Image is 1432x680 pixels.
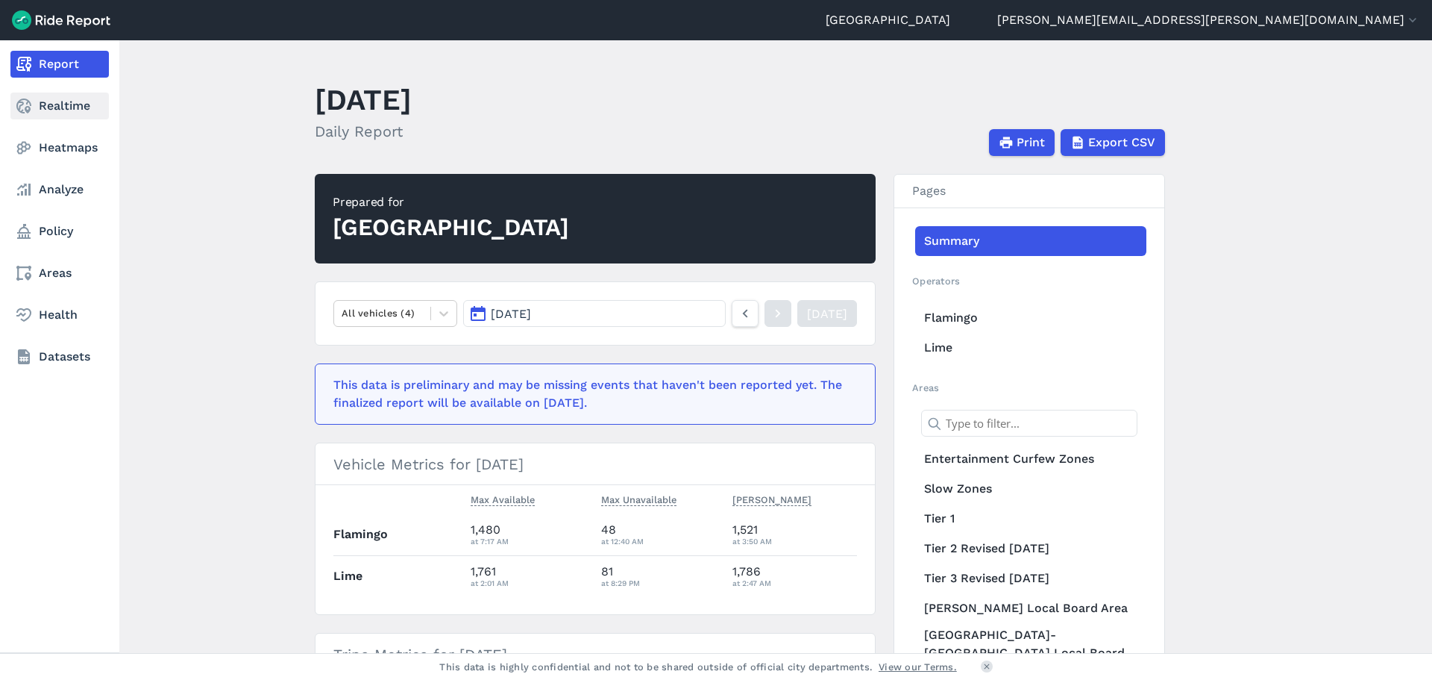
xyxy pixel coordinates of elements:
[463,300,726,327] button: [DATE]
[601,491,676,506] span: Max Unavailable
[915,474,1146,504] a: Slow Zones
[333,555,465,596] th: Lime
[315,443,875,485] h3: Vehicle Metrics for [DATE]
[10,93,109,119] a: Realtime
[921,410,1137,437] input: Type to filter...
[915,534,1146,564] a: Tier 2 Revised [DATE]
[915,504,1146,534] a: Tier 1
[732,534,858,548] div: at 3:50 AM
[826,11,950,29] a: [GEOGRAPHIC_DATA]
[471,521,590,548] div: 1,480
[601,491,676,509] button: Max Unavailable
[333,193,569,211] div: Prepared for
[1088,134,1155,152] span: Export CSV
[732,491,811,509] button: [PERSON_NAME]
[732,521,858,548] div: 1,521
[601,521,720,548] div: 48
[601,576,720,590] div: at 8:29 PM
[601,563,720,590] div: 81
[471,491,535,506] span: Max Available
[10,343,109,370] a: Datasets
[491,307,531,321] span: [DATE]
[333,514,465,555] th: Flamingo
[10,260,109,287] a: Areas
[471,563,590,590] div: 1,761
[315,79,412,120] h1: [DATE]
[471,576,590,590] div: at 2:01 AM
[12,10,110,30] img: Ride Report
[333,211,569,244] div: [GEOGRAPHIC_DATA]
[10,134,109,161] a: Heatmaps
[1017,134,1045,152] span: Print
[315,634,875,676] h3: Trips Metrics for [DATE]
[732,563,858,590] div: 1,786
[915,444,1146,474] a: Entertainment Curfew Zones
[915,333,1146,363] a: Lime
[989,129,1055,156] button: Print
[471,491,535,509] button: Max Available
[894,175,1164,208] h3: Pages
[471,534,590,548] div: at 7:17 AM
[915,303,1146,333] a: Flamingo
[732,491,811,506] span: [PERSON_NAME]
[879,660,957,674] a: View our Terms.
[915,593,1146,623] a: [PERSON_NAME] Local Board Area
[601,534,720,548] div: at 12:40 AM
[333,376,848,412] div: This data is preliminary and may be missing events that haven't been reported yet. The finalized ...
[732,576,858,590] div: at 2:47 AM
[797,300,857,327] a: [DATE]
[315,120,412,143] h2: Daily Report
[10,302,109,328] a: Health
[915,564,1146,593] a: Tier 3 Revised [DATE]
[10,176,109,203] a: Analyze
[1061,129,1165,156] button: Export CSV
[912,381,1146,395] h2: Areas
[912,274,1146,288] h2: Operators
[10,51,109,78] a: Report
[10,218,109,245] a: Policy
[915,226,1146,256] a: Summary
[997,11,1420,29] button: [PERSON_NAME][EMAIL_ADDRESS][PERSON_NAME][DOMAIN_NAME]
